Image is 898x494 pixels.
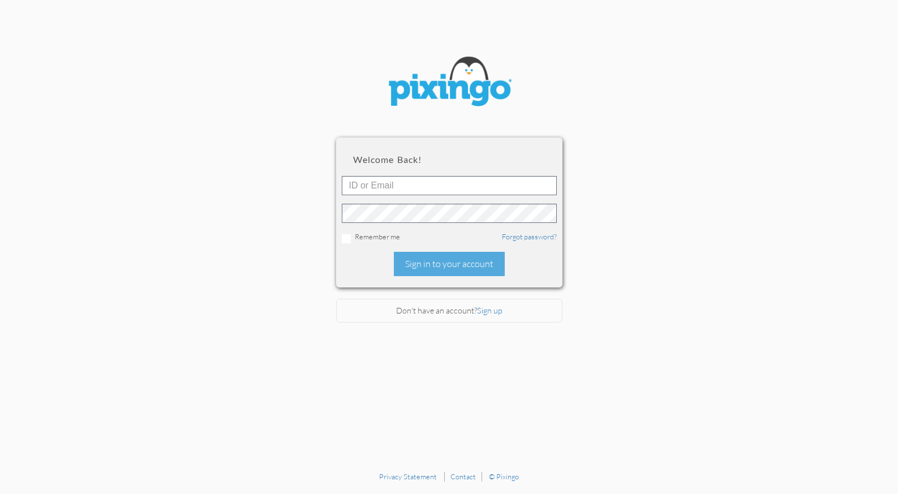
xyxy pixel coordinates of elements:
[342,231,557,243] div: Remember me
[394,252,505,276] div: Sign in to your account
[489,472,519,481] a: © Pixingo
[450,472,476,481] a: Contact
[477,306,502,315] a: Sign up
[502,232,557,241] a: Forgot password?
[353,154,545,165] h2: Welcome back!
[336,299,562,323] div: Don't have an account?
[342,176,557,195] input: ID or Email
[897,493,898,494] iframe: Chat
[381,51,517,115] img: pixingo logo
[379,472,437,481] a: Privacy Statement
